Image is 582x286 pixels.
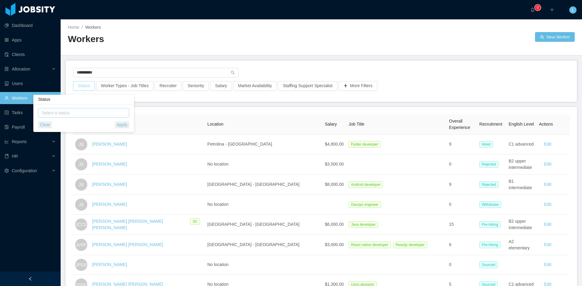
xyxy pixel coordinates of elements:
span: Withdrawn [479,201,501,208]
button: Apply [115,121,129,128]
sup: 0 [535,5,541,11]
span: Reports [12,139,27,144]
a: icon: robotUsers [5,77,56,90]
div: Status [33,95,134,104]
td: C1 advanced [506,135,537,154]
span: Sourced [479,261,498,268]
a: Rejected [479,162,501,166]
a: Edit [544,262,551,267]
span: $4,800.00 [325,142,344,146]
button: Clear [38,121,52,128]
td: B1 intermediate [506,175,537,195]
i: icon: search [231,71,235,75]
a: Pre-Hiring [479,242,503,247]
span: Actions [539,122,553,127]
span: English Level [509,122,534,127]
span: Location [207,122,223,127]
span: JS [79,138,84,150]
a: [PERSON_NAME] [92,162,127,166]
a: icon: userWorkers [5,92,56,104]
a: Withdrawn [479,202,504,207]
a: icon: appstoreApps [5,34,56,46]
span: Job Title [349,122,364,127]
span: Rejected [479,161,498,168]
a: Edit [544,202,551,207]
span: JS [79,179,84,191]
a: [PERSON_NAME] [PERSON_NAME] [92,242,163,247]
span: Configuration [12,168,37,173]
a: Home [68,25,79,30]
i: icon: book [5,154,9,158]
a: Edit [544,182,551,187]
td: B2 upper intermediate [506,215,537,235]
button: Market Availability [233,81,277,91]
span: $6,000.00 [325,222,344,227]
i: icon: plus [550,8,554,12]
span: $3,500.00 [325,162,344,166]
span: Workers [85,25,101,30]
a: [PERSON_NAME] [92,202,127,207]
td: [GEOGRAPHIC_DATA] - [GEOGRAPHIC_DATA] [205,175,323,195]
span: Overall Experience [449,119,470,130]
span: $8,000.00 [325,182,344,187]
span: Devops engineer [349,201,381,208]
span: Payroll [12,125,25,130]
span: / [82,25,83,30]
td: No location [205,255,323,275]
td: 9 [447,135,477,154]
a: Sourced [479,262,500,267]
span: JVSP [76,239,86,251]
a: Edit [544,162,551,166]
span: JCCS [76,219,87,231]
td: No location [205,154,323,175]
span: JS [79,199,84,211]
i: icon: file-protect [5,125,9,129]
span: React native developer [349,242,391,248]
a: Rejected [479,182,501,187]
td: B2 upper intermediate [506,154,537,175]
span: Pre-Hiring [479,242,500,248]
td: No location [205,195,323,215]
div: Select a status [42,110,123,116]
a: [PERSON_NAME] [92,182,127,187]
span: $3,000.00 [325,242,344,247]
td: 6 [447,235,477,255]
button: Status [73,81,95,91]
span: L [572,6,574,14]
span: Salary [325,122,337,127]
td: Petrolina - [GEOGRAPHIC_DATA] [205,135,323,154]
span: Allocation [12,67,30,71]
span: Rejected [479,181,498,188]
a: Edit [544,242,551,247]
a: Pre-Hiring [479,222,503,227]
span: Android developer [349,181,383,188]
span: JS [79,158,84,170]
span: Reactjs developer [393,242,427,248]
td: 0 [447,255,477,275]
i: icon: setting [5,169,9,173]
td: 0 [447,195,477,215]
button: Salary [210,81,232,91]
span: Flutter developer [349,141,381,148]
a: icon: pie-chartDashboard [5,19,56,31]
span: SC [190,218,200,225]
button: Recruiter [155,81,182,91]
button: icon: plusMore Filters [339,81,377,91]
a: icon: profileTasks [5,107,56,119]
td: A2 elementary [506,235,537,255]
span: Hired [479,141,493,148]
a: Hired [479,142,495,146]
a: Edit [544,142,551,146]
button: Staffing Support Specialist [278,81,337,91]
td: [GEOGRAPHIC_DATA] - [GEOGRAPHIC_DATA] [205,215,323,235]
button: icon: usergroup-addNew Worker [535,32,575,42]
i: icon: line-chart [5,140,9,144]
td: 15 [447,215,477,235]
a: [PERSON_NAME] [PERSON_NAME] [PERSON_NAME] [92,219,163,230]
a: [PERSON_NAME] [92,142,127,146]
a: [PERSON_NAME] [92,262,127,267]
span: Recruitment [479,122,502,127]
span: JPDS [76,259,87,271]
button: Worker Types - Job Titles [96,81,153,91]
